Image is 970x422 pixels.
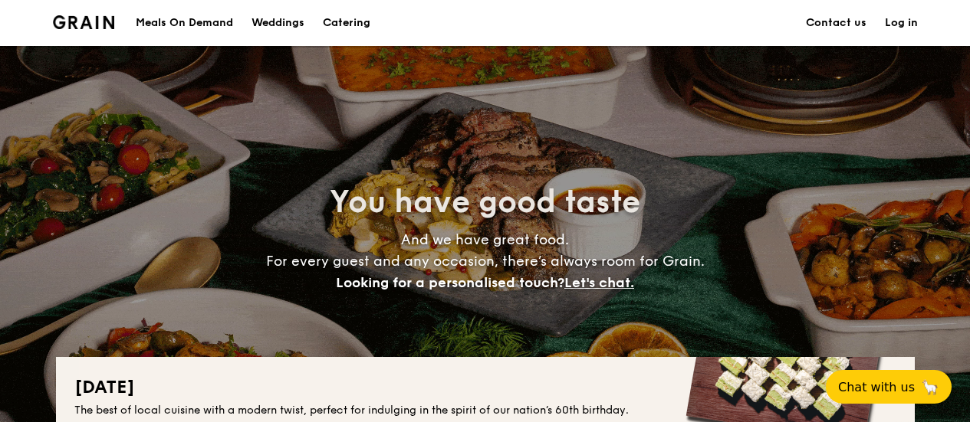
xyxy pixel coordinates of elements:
h2: [DATE] [74,375,896,400]
span: Chat with us [838,380,915,394]
div: The best of local cuisine with a modern twist, perfect for indulging in the spirit of our nation’... [74,403,896,418]
span: 🦙 [921,378,939,396]
button: Chat with us🦙 [826,370,952,404]
span: Let's chat. [564,274,634,291]
img: Grain [53,15,115,29]
a: Logotype [53,15,115,29]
